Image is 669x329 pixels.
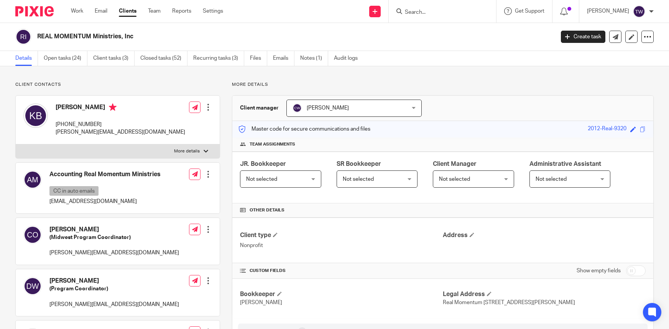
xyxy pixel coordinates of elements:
p: [EMAIL_ADDRESS][DOMAIN_NAME] [49,198,161,205]
label: Show empty fields [577,267,621,275]
a: Team [148,7,161,15]
h4: [PERSON_NAME] [56,103,185,113]
p: CC in auto emails [49,186,99,196]
p: Nonprofit [240,242,443,249]
a: Audit logs [334,51,363,66]
p: More details [174,148,200,154]
img: Pixie [15,6,54,16]
a: Files [250,51,267,66]
span: [PERSON_NAME] [240,300,282,305]
a: Clients [119,7,136,15]
h4: Bookkeeper [240,290,443,298]
span: Not selected [439,177,470,182]
img: svg%3E [15,29,31,45]
a: Work [71,7,83,15]
span: [PERSON_NAME] [307,105,349,111]
p: [PERSON_NAME][EMAIL_ADDRESS][DOMAIN_NAME] [49,249,179,257]
i: Primary [109,103,117,111]
h3: Client manager [240,104,279,112]
p: [PERSON_NAME] [587,7,629,15]
span: Not selected [246,177,277,182]
img: svg%3E [293,103,302,113]
p: Master code for secure communications and files [238,125,370,133]
span: Other details [250,207,284,213]
h4: CUSTOM FIELDS [240,268,443,274]
span: Administrative Assistant [529,161,601,167]
a: Create task [561,31,605,43]
input: Search [404,9,473,16]
img: svg%3E [633,5,645,18]
p: More details [232,82,654,88]
p: [PHONE_NUMBER] [56,121,185,128]
div: 2012-Real-9320 [588,125,626,134]
p: [PERSON_NAME][EMAIL_ADDRESS][DOMAIN_NAME] [56,128,185,136]
p: Client contacts [15,82,220,88]
img: svg%3E [23,170,42,189]
span: Not selected [343,177,374,182]
span: Get Support [515,8,544,14]
a: Reports [172,7,191,15]
img: svg%3E [23,226,42,244]
a: Settings [203,7,223,15]
span: Team assignments [250,141,295,147]
a: Closed tasks (52) [140,51,187,66]
a: Email [95,7,107,15]
span: JR. Bookkeeper [240,161,286,167]
img: svg%3E [23,103,48,128]
span: Real Momentum [STREET_ADDRESS][PERSON_NAME] [443,300,575,305]
h4: Address [443,231,646,239]
a: Emails [273,51,294,66]
h5: (Program Coordinator) [49,285,179,293]
h5: (Midwest Program Coordinator) [49,234,179,241]
p: [PERSON_NAME][EMAIL_ADDRESS][DOMAIN_NAME] [49,301,179,308]
a: Recurring tasks (3) [193,51,244,66]
a: Open tasks (24) [44,51,87,66]
h2: REAL MOMENTUM Ministries, Inc [37,33,447,41]
span: SR Bookkeeper [337,161,381,167]
img: svg%3E [23,277,42,295]
h4: Legal Address [443,290,646,298]
span: Client Manager [433,161,477,167]
h4: [PERSON_NAME] [49,277,179,285]
span: Not selected [536,177,567,182]
h4: [PERSON_NAME] [49,226,179,234]
h4: Accounting Real Momentum Ministries [49,170,161,178]
h4: Client type [240,231,443,239]
a: Notes (1) [300,51,328,66]
a: Client tasks (3) [93,51,135,66]
a: Details [15,51,38,66]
